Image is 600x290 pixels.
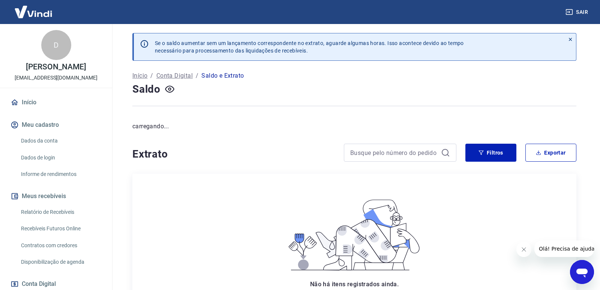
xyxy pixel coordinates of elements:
a: Recebíveis Futuros Online [18,221,103,236]
iframe: Fechar mensagem [516,242,531,257]
button: Exportar [525,144,576,162]
p: / [150,71,153,80]
a: Conta Digital [156,71,193,80]
a: Início [9,94,103,111]
a: Início [132,71,147,80]
h4: Saldo [132,82,160,97]
p: carregando... [132,122,576,131]
a: Dados de login [18,150,103,165]
span: Olá! Precisa de ajuda? [4,5,63,11]
iframe: Botão para abrir a janela de mensagens [570,260,594,284]
button: Sair [564,5,591,19]
button: Meus recebíveis [9,188,103,204]
h4: Extrato [132,147,335,162]
a: Relatório de Recebíveis [18,204,103,220]
a: Disponibilização de agenda [18,254,103,270]
p: [PERSON_NAME] [26,63,86,71]
p: [EMAIL_ADDRESS][DOMAIN_NAME] [15,74,97,82]
button: Filtros [465,144,516,162]
p: / [196,71,198,80]
button: Meu cadastro [9,117,103,133]
a: Informe de rendimentos [18,167,103,182]
iframe: Mensagem da empresa [534,240,594,257]
div: D [41,30,71,60]
a: Contratos com credores [18,238,103,253]
input: Busque pelo número do pedido [350,147,438,158]
img: Vindi [9,0,58,23]
p: Saldo e Extrato [201,71,244,80]
a: Dados da conta [18,133,103,149]
p: Se o saldo aumentar sem um lançamento correspondente no extrato, aguarde algumas horas. Isso acon... [155,39,464,54]
span: Não há itens registrados ainda. [310,281,399,288]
